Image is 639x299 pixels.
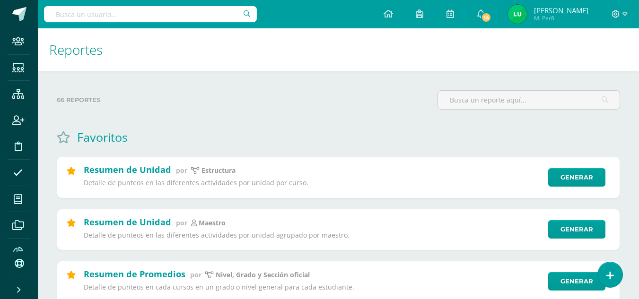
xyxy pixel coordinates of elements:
label: 66 reportes [57,90,430,110]
a: Generar [548,220,605,239]
p: Detalle de punteos en cada cursos en un grado o nivel general para cada estudiante. [84,283,542,291]
p: Nivel, Grado y Sección oficial [216,271,310,279]
span: por [176,218,187,227]
p: Detalle de punteos en las diferentes actividades por unidad agrupado por maestro. [84,231,542,239]
h2: Resumen de Unidad [84,216,171,228]
input: Busca un usuario... [44,6,257,22]
span: por [176,166,187,175]
a: Generar [548,272,605,290]
h1: Favoritos [77,129,128,145]
span: Mi Perfil [534,14,588,22]
span: 14 [481,12,491,23]
span: [PERSON_NAME] [534,6,588,15]
span: Reportes [49,41,103,59]
input: Busca un reporte aquí... [438,91,620,109]
h2: Resumen de Unidad [84,164,171,175]
h2: Resumen de Promedios [84,268,185,280]
p: maestro [199,219,226,227]
a: Generar [548,168,605,187]
p: estructura [201,166,236,175]
span: por [190,270,201,279]
p: Detalle de punteos en las diferentes actividades por unidad por curso. [84,179,542,187]
img: 54682bb00531784ef96ee9fbfedce966.png [508,5,527,24]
